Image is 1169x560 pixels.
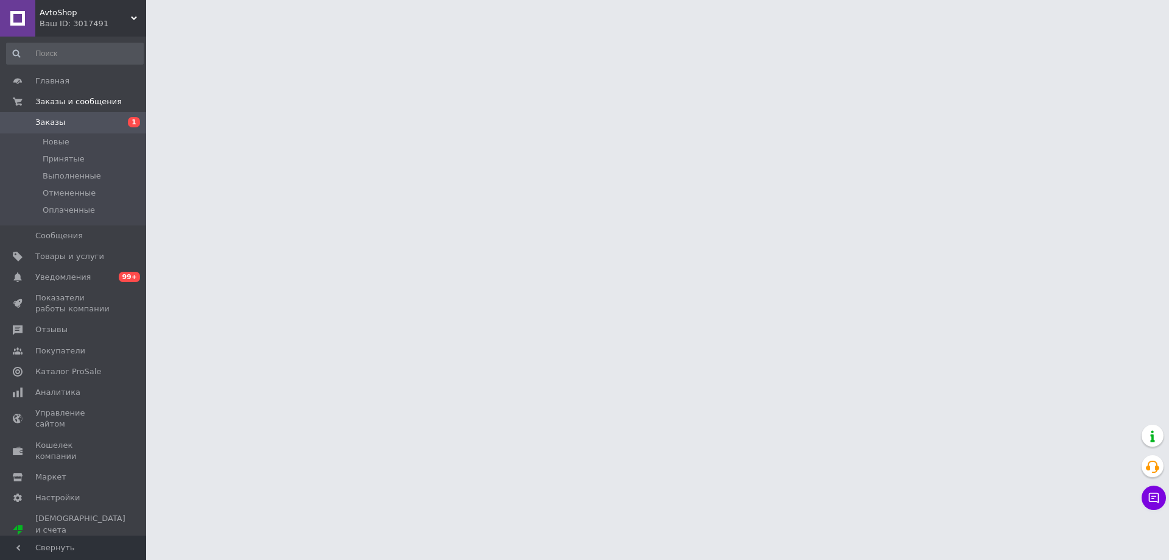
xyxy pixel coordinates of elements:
[35,117,65,128] span: Заказы
[40,7,131,18] span: AvtoShop
[43,171,101,182] span: Выполненные
[6,43,144,65] input: Поиск
[119,272,140,282] span: 99+
[35,292,113,314] span: Показатели работы компании
[43,154,85,165] span: Принятые
[40,18,146,29] div: Ваш ID: 3017491
[35,230,83,241] span: Сообщения
[35,324,68,335] span: Отзывы
[43,136,69,147] span: Новые
[35,272,91,283] span: Уведомления
[128,117,140,127] span: 1
[35,472,66,483] span: Маркет
[35,251,104,262] span: Товары и услуги
[35,492,80,503] span: Настройки
[35,96,122,107] span: Заказы и сообщения
[43,188,96,199] span: Отмененные
[43,205,95,216] span: Оплаченные
[35,346,85,356] span: Покупатели
[35,387,80,398] span: Аналитика
[1142,486,1166,510] button: Чат с покупателем
[35,408,113,430] span: Управление сайтом
[35,513,125,547] span: [DEMOGRAPHIC_DATA] и счета
[35,76,69,87] span: Главная
[35,440,113,462] span: Кошелек компании
[35,366,101,377] span: Каталог ProSale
